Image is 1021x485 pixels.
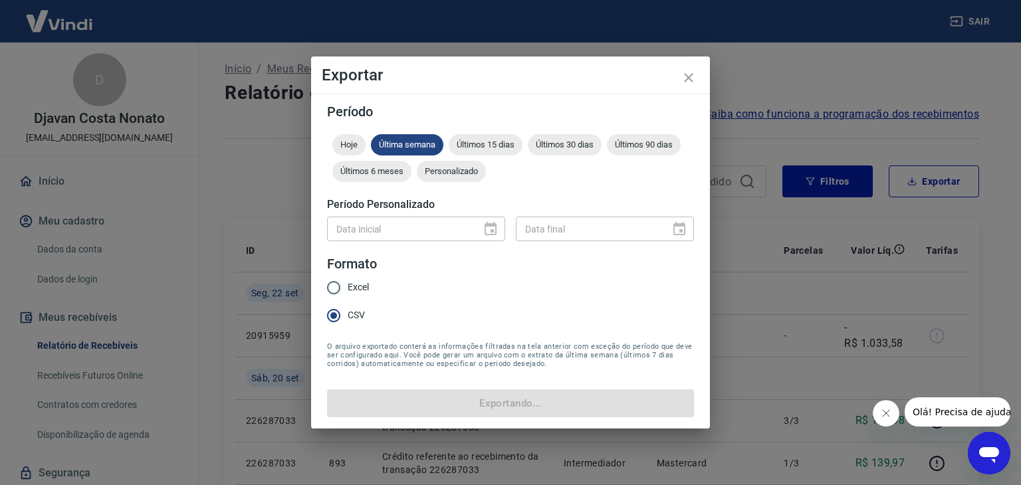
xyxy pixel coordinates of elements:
[332,140,366,149] span: Hoje
[873,400,899,427] iframe: Fechar mensagem
[327,342,694,368] span: O arquivo exportado conterá as informações filtradas na tela anterior com exceção do período que ...
[905,397,1010,427] iframe: Mensagem da empresa
[332,161,411,182] div: Últimos 6 meses
[332,166,411,176] span: Últimos 6 meses
[449,134,522,155] div: Últimos 15 dias
[327,217,472,241] input: DD/MM/YYYY
[327,254,377,274] legend: Formato
[327,105,694,118] h5: Período
[673,62,705,94] button: close
[8,9,112,20] span: Olá! Precisa de ajuda?
[327,198,694,211] h5: Período Personalizado
[348,308,365,322] span: CSV
[348,280,369,294] span: Excel
[968,432,1010,474] iframe: Botão para abrir a janela de mensagens
[516,217,661,241] input: DD/MM/YYYY
[332,134,366,155] div: Hoje
[322,67,699,83] h4: Exportar
[449,140,522,149] span: Últimos 15 dias
[528,140,602,149] span: Últimos 30 dias
[607,134,681,155] div: Últimos 90 dias
[371,140,443,149] span: Última semana
[417,166,486,176] span: Personalizado
[371,134,443,155] div: Última semana
[528,134,602,155] div: Últimos 30 dias
[607,140,681,149] span: Últimos 90 dias
[417,161,486,182] div: Personalizado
